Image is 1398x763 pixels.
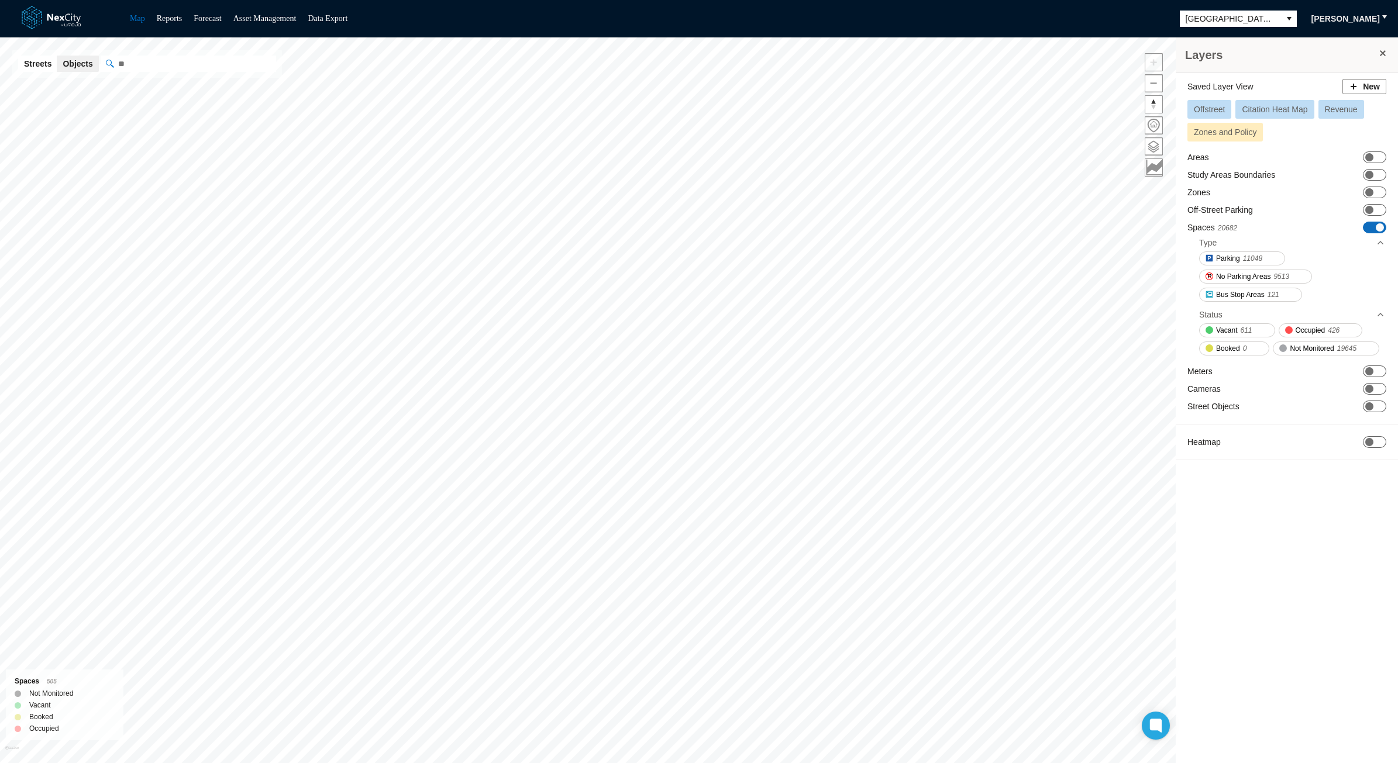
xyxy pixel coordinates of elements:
button: New [1342,79,1386,94]
div: Type [1199,237,1217,248]
button: Zones and Policy [1187,123,1263,141]
label: Cameras [1187,383,1221,395]
button: Citation Heat Map [1235,100,1314,119]
span: 9513 [1273,271,1289,282]
label: Heatmap [1187,436,1221,448]
span: Offstreet [1194,105,1225,114]
button: No Parking Areas9513 [1199,270,1312,284]
span: Zones and Policy [1194,127,1256,137]
label: Saved Layer View [1187,81,1254,92]
span: 0 [1243,343,1247,354]
span: 19645 [1337,343,1356,354]
span: 121 [1268,289,1279,301]
button: Not Monitored19645 [1273,341,1379,355]
span: New [1363,81,1380,92]
span: Zoom out [1145,75,1162,92]
div: Status [1199,309,1223,320]
span: 505 [47,678,57,685]
span: [GEOGRAPHIC_DATA][PERSON_NAME] [1186,13,1276,25]
button: Vacant611 [1199,323,1275,337]
span: Reset bearing to north [1145,96,1162,113]
label: Booked [29,711,53,723]
span: Vacant [1216,324,1237,336]
span: No Parking Areas [1216,271,1270,282]
label: Spaces [1187,222,1237,234]
label: Street Objects [1187,401,1239,412]
label: Occupied [29,723,59,734]
span: Not Monitored [1290,343,1334,354]
span: [PERSON_NAME] [1311,13,1380,25]
span: Zoom in [1145,54,1162,71]
label: Off-Street Parking [1187,204,1253,216]
button: Parking11048 [1199,251,1285,265]
button: Occupied426 [1279,323,1363,337]
label: Meters [1187,365,1213,377]
button: [PERSON_NAME] [1304,9,1387,28]
a: Asset Management [233,14,297,23]
span: Booked [1216,343,1240,354]
label: Vacant [29,699,50,711]
div: Type [1199,234,1385,251]
button: Zoom in [1145,53,1163,71]
a: Data Export [308,14,347,23]
button: Reset bearing to north [1145,95,1163,113]
label: Not Monitored [29,688,73,699]
label: Study Areas Boundaries [1187,169,1275,181]
span: Objects [63,58,92,70]
label: Areas [1187,151,1209,163]
button: Objects [57,56,98,72]
button: Booked0 [1199,341,1269,355]
a: Mapbox homepage [5,746,19,759]
button: Zoom out [1145,74,1163,92]
button: Revenue [1318,100,1364,119]
button: Offstreet [1187,100,1231,119]
span: 20682 [1218,224,1237,232]
h3: Layers [1185,47,1377,63]
a: Map [130,14,145,23]
div: Spaces [15,675,115,688]
span: Revenue [1325,105,1358,114]
a: Forecast [194,14,221,23]
span: Occupied [1296,324,1325,336]
button: select [1282,11,1297,27]
div: Status [1199,306,1385,323]
span: Streets [24,58,51,70]
span: 11048 [1243,253,1262,264]
label: Zones [1187,187,1210,198]
button: Streets [18,56,57,72]
button: Home [1145,116,1163,134]
span: 426 [1328,324,1340,336]
span: Parking [1216,253,1240,264]
span: 611 [1240,324,1252,336]
a: Reports [157,14,183,23]
button: Bus Stop Areas121 [1199,288,1302,302]
button: Key metrics [1145,158,1163,177]
button: Layers management [1145,137,1163,156]
span: Citation Heat Map [1242,105,1307,114]
span: Bus Stop Areas [1216,289,1265,301]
